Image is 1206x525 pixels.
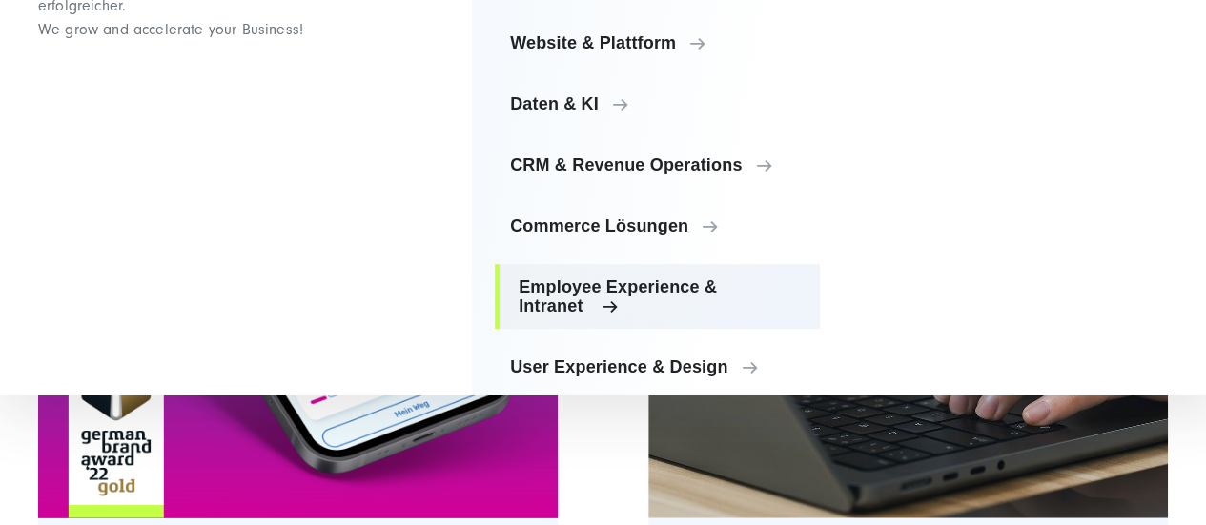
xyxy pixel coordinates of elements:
[495,81,820,127] a: Daten & KI
[495,344,820,390] a: User Experience & Design
[510,94,805,113] span: Daten & KI
[495,264,820,329] a: Employee Experience & Intranet
[495,203,820,249] a: Commerce Lösungen
[495,20,820,66] a: Website & Plattform
[510,33,805,52] span: Website & Plattform
[519,277,805,315] span: Employee Experience & Intranet
[510,357,805,376] span: User Experience & Design
[495,142,820,188] a: CRM & Revenue Operations
[510,216,805,235] span: Commerce Lösungen
[510,155,805,174] span: CRM & Revenue Operations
